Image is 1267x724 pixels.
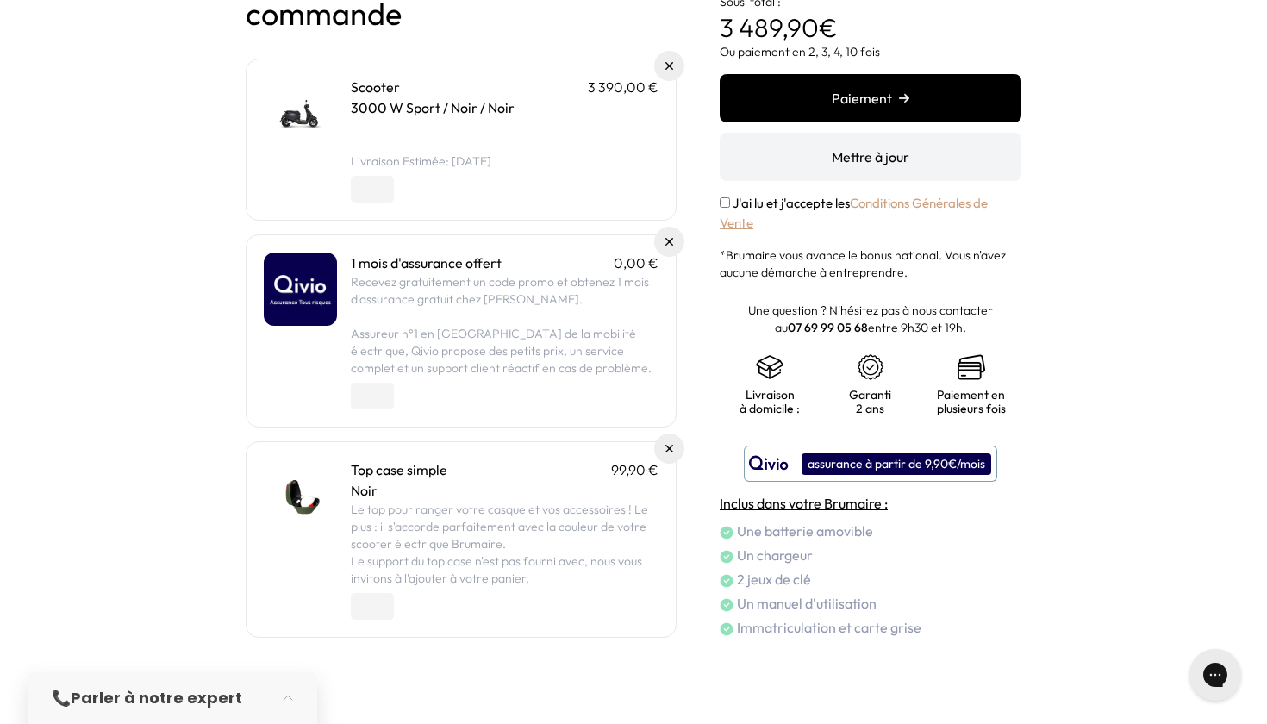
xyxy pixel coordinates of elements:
[351,552,658,587] p: Le support du top case n'est pas fourni avec, nous vous invitons à l'ajouter à votre panier.
[720,302,1021,336] p: Une question ? N'hésitez pas à nous contacter au entre 9h30 et 19h.
[720,593,1021,614] li: Un manuel d'utilisation
[720,598,733,612] img: check.png
[720,569,1021,590] li: 2 jeux de clé
[351,78,400,96] a: Scooter
[351,254,502,271] a: 1 mois d'assurance offert
[802,453,991,475] div: assurance à partir de 9,90€/mois
[756,353,783,381] img: shipping.png
[665,445,673,452] img: Supprimer du panier
[588,77,658,97] p: 3 390,00 €
[720,521,1021,541] li: Une batterie amovible
[665,62,673,70] img: Supprimer du panier
[749,453,789,474] img: logo qivio
[264,459,337,533] img: Top case simple - Noir
[264,77,337,150] img: Scooter - 3000 W Sport / Noir / Noir
[899,93,909,103] img: right-arrow.png
[737,388,803,415] p: Livraison à domicile :
[857,353,884,381] img: certificat-de-garantie.png
[720,74,1021,122] button: Paiement
[351,501,658,552] p: Le top pour ranger votre casque et vos accessoires ! Le plus : il s'accorde parfaitement avec la ...
[720,545,1021,565] li: Un chargeur
[665,238,673,246] img: Supprimer du panier
[351,273,658,377] p: Recevez gratuitement un code promo et obtenez 1 mois d'assurance gratuit chez [PERSON_NAME]. Assu...
[744,446,997,482] button: assurance à partir de 9,90€/mois
[351,97,658,118] p: 3000 W Sport / Noir / Noir
[720,493,1021,514] h4: Inclus dans votre Brumaire :
[351,153,658,170] li: Livraison Estimée: [DATE]
[720,550,733,564] img: check.png
[720,195,988,231] label: J'ai lu et j'accepte les
[720,526,733,540] img: check.png
[720,617,1021,638] li: Immatriculation et carte grise
[720,11,819,44] span: 3 489,90
[720,133,1021,181] button: Mettre à jour
[1181,643,1250,707] iframe: Gorgias live chat messenger
[614,253,658,273] p: 0,00 €
[958,353,985,381] img: credit-cards.png
[720,195,988,231] a: Conditions Générales de Vente
[788,320,868,335] a: 07 69 99 05 68
[937,388,1006,415] p: Paiement en plusieurs fois
[838,388,904,415] p: Garanti 2 ans
[351,480,658,501] p: Noir
[720,574,733,588] img: check.png
[720,247,1021,281] p: *Brumaire vous avance le bonus national. Vous n'avez aucune démarche à entreprendre.
[611,459,658,480] p: 99,90 €
[720,622,733,636] img: check.png
[720,43,1021,60] p: Ou paiement en 2, 3, 4, 10 fois
[351,461,447,478] a: Top case simple
[264,253,337,326] img: 1 mois d'assurance offert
